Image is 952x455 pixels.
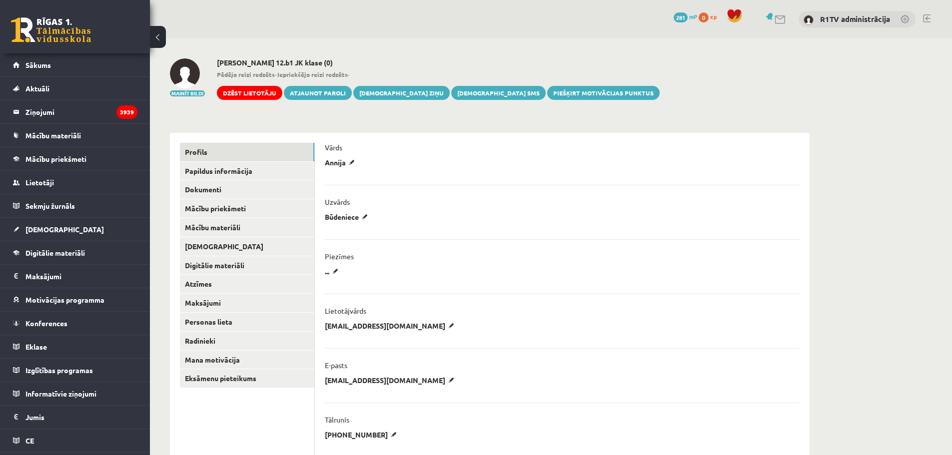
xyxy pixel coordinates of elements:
a: Maksājumi [13,265,137,288]
p: Annija [325,158,358,167]
span: Konferences [25,319,67,328]
span: mP [689,12,697,20]
span: Mācību materiāli [25,131,81,140]
span: Eklase [25,342,47,351]
b: Pēdējo reizi redzēts [217,70,275,78]
p: Vārds [325,143,342,152]
h2: [PERSON_NAME] 12.b1 JK klase (0) [217,58,660,67]
a: Ziņojumi3939 [13,100,137,123]
a: Lietotāji [13,171,137,194]
a: 0 xp [699,12,722,20]
p: E-pasts [325,361,347,370]
a: [DEMOGRAPHIC_DATA] SMS [451,86,546,100]
a: Izglītības programas [13,359,137,382]
a: [DEMOGRAPHIC_DATA] ziņu [353,86,450,100]
span: [DEMOGRAPHIC_DATA] [25,225,104,234]
span: Jumis [25,413,44,422]
a: [DEMOGRAPHIC_DATA] [13,218,137,241]
a: Radinieki [180,332,314,350]
span: 281 [674,12,688,22]
a: Mācību materiāli [180,218,314,237]
legend: Maksājumi [25,265,137,288]
p: Būdeniece [325,212,371,221]
a: 281 mP [674,12,697,20]
a: Sākums [13,53,137,76]
a: Atzīmes [180,275,314,293]
a: Maksājumi [180,294,314,312]
a: Piešķirt motivācijas punktus [547,86,660,100]
a: Konferences [13,312,137,335]
span: xp [710,12,717,20]
span: Sākums [25,60,51,69]
a: Rīgas 1. Tālmācības vidusskola [11,17,91,42]
p: [PHONE_NUMBER] [325,430,400,439]
span: Izglītības programas [25,366,93,375]
a: Dokumenti [180,180,314,199]
a: R1TV administrācija [820,14,890,24]
span: Informatīvie ziņojumi [25,389,96,398]
a: Motivācijas programma [13,288,137,311]
a: [DEMOGRAPHIC_DATA] [180,237,314,256]
legend: Ziņojumi [25,100,137,123]
p: ... [325,267,342,276]
i: 3939 [116,105,137,119]
span: Lietotāji [25,178,54,187]
a: Dzēst lietotāju [217,86,282,100]
p: Tālrunis [325,415,349,424]
a: Mācību priekšmeti [180,199,314,218]
a: Profils [180,143,314,161]
a: Mana motivācija [180,351,314,369]
button: Mainīt bildi [170,90,205,96]
span: Aktuāli [25,84,49,93]
span: - - [217,70,660,79]
span: 0 [699,12,709,22]
a: Aktuāli [13,77,137,100]
img: Annija Būdeniece [170,58,200,88]
p: Lietotājvārds [325,306,366,315]
p: Piezīmes [325,252,354,261]
span: Motivācijas programma [25,295,104,304]
img: R1TV administrācija [804,15,814,25]
p: [EMAIL_ADDRESS][DOMAIN_NAME] [325,376,458,385]
a: Digitālie materiāli [180,256,314,275]
span: Sekmju žurnāls [25,201,75,210]
a: Atjaunot paroli [284,86,352,100]
p: [EMAIL_ADDRESS][DOMAIN_NAME] [325,321,458,330]
span: Mācību priekšmeti [25,154,86,163]
a: Informatīvie ziņojumi [13,382,137,405]
a: Personas lieta [180,313,314,331]
a: Eksāmenu pieteikums [180,369,314,388]
p: Uzvārds [325,197,350,206]
span: CE [25,436,34,445]
a: Eklase [13,335,137,358]
a: Digitālie materiāli [13,241,137,264]
a: Papildus informācija [180,162,314,180]
a: Sekmju žurnāls [13,194,137,217]
a: Mācību materiāli [13,124,137,147]
a: Mācību priekšmeti [13,147,137,170]
span: Digitālie materiāli [25,248,85,257]
a: CE [13,429,137,452]
a: Jumis [13,406,137,429]
b: Iepriekšējo reizi redzēts [277,70,348,78]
